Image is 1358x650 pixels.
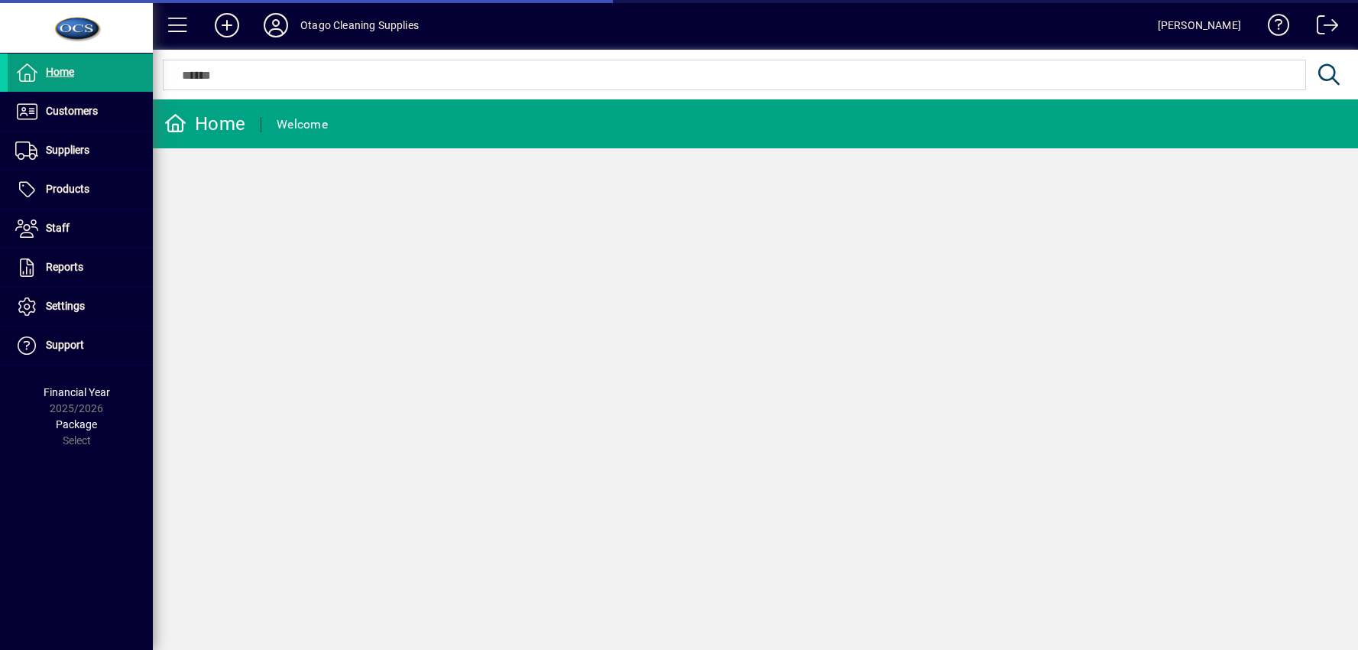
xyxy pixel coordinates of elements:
[46,261,83,273] span: Reports
[46,339,84,351] span: Support
[56,418,97,431] span: Package
[8,171,153,209] a: Products
[277,112,328,137] div: Welcome
[46,222,70,234] span: Staff
[8,132,153,170] a: Suppliers
[8,93,153,131] a: Customers
[251,11,300,39] button: Profile
[1305,3,1339,53] a: Logout
[8,327,153,365] a: Support
[44,386,110,398] span: Financial Year
[1158,13,1241,37] div: [PERSON_NAME]
[8,288,153,326] a: Settings
[46,66,74,78] span: Home
[8,210,153,248] a: Staff
[46,105,98,117] span: Customers
[46,300,85,312] span: Settings
[203,11,251,39] button: Add
[1256,3,1290,53] a: Knowledge Base
[46,144,89,156] span: Suppliers
[300,13,419,37] div: Otago Cleaning Supplies
[8,249,153,287] a: Reports
[46,183,89,195] span: Products
[164,112,245,136] div: Home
